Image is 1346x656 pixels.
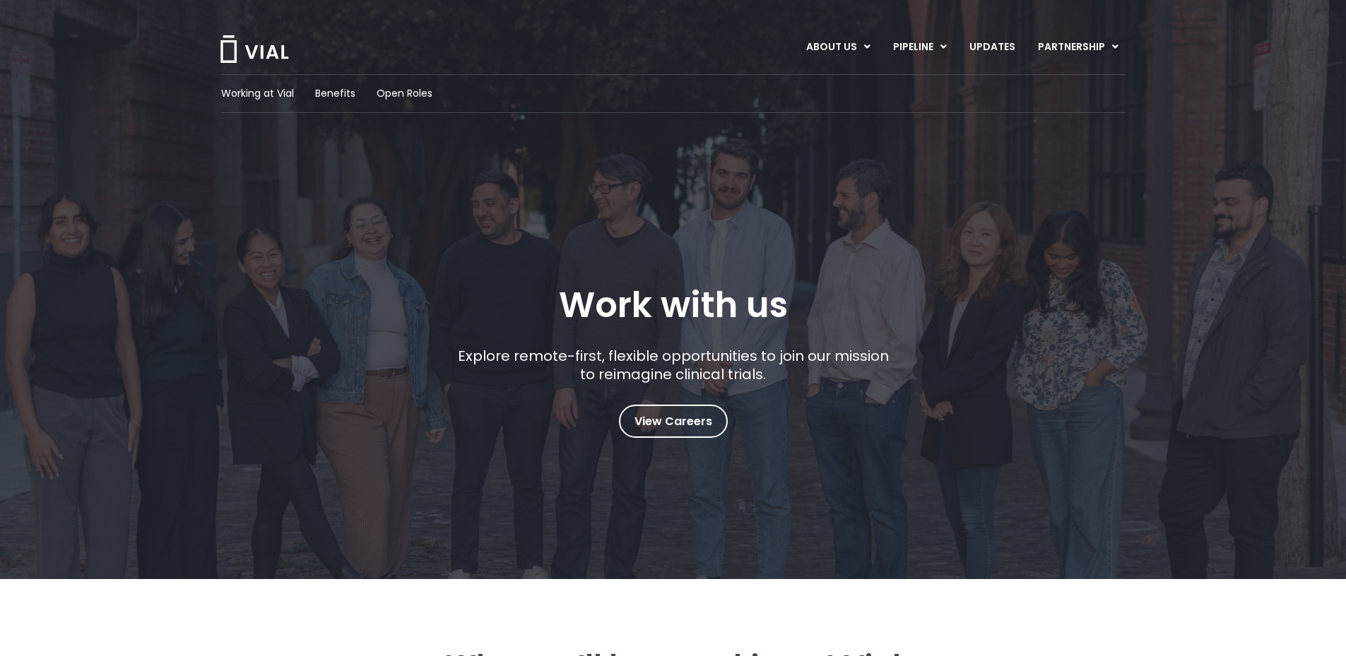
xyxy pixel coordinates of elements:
[377,86,432,101] a: Open Roles
[452,347,894,383] p: Explore remote-first, flexible opportunities to join our mission to reimagine clinical trials.
[559,285,788,326] h1: Work with us
[221,86,294,101] a: Working at Vial
[882,35,957,59] a: PIPELINEMenu Toggle
[795,35,881,59] a: ABOUT USMenu Toggle
[219,35,290,63] img: Vial Logo
[958,35,1026,59] a: UPDATES
[1027,35,1130,59] a: PARTNERSHIPMenu Toggle
[619,405,728,438] a: View Careers
[315,86,355,101] a: Benefits
[634,412,712,431] span: View Careers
